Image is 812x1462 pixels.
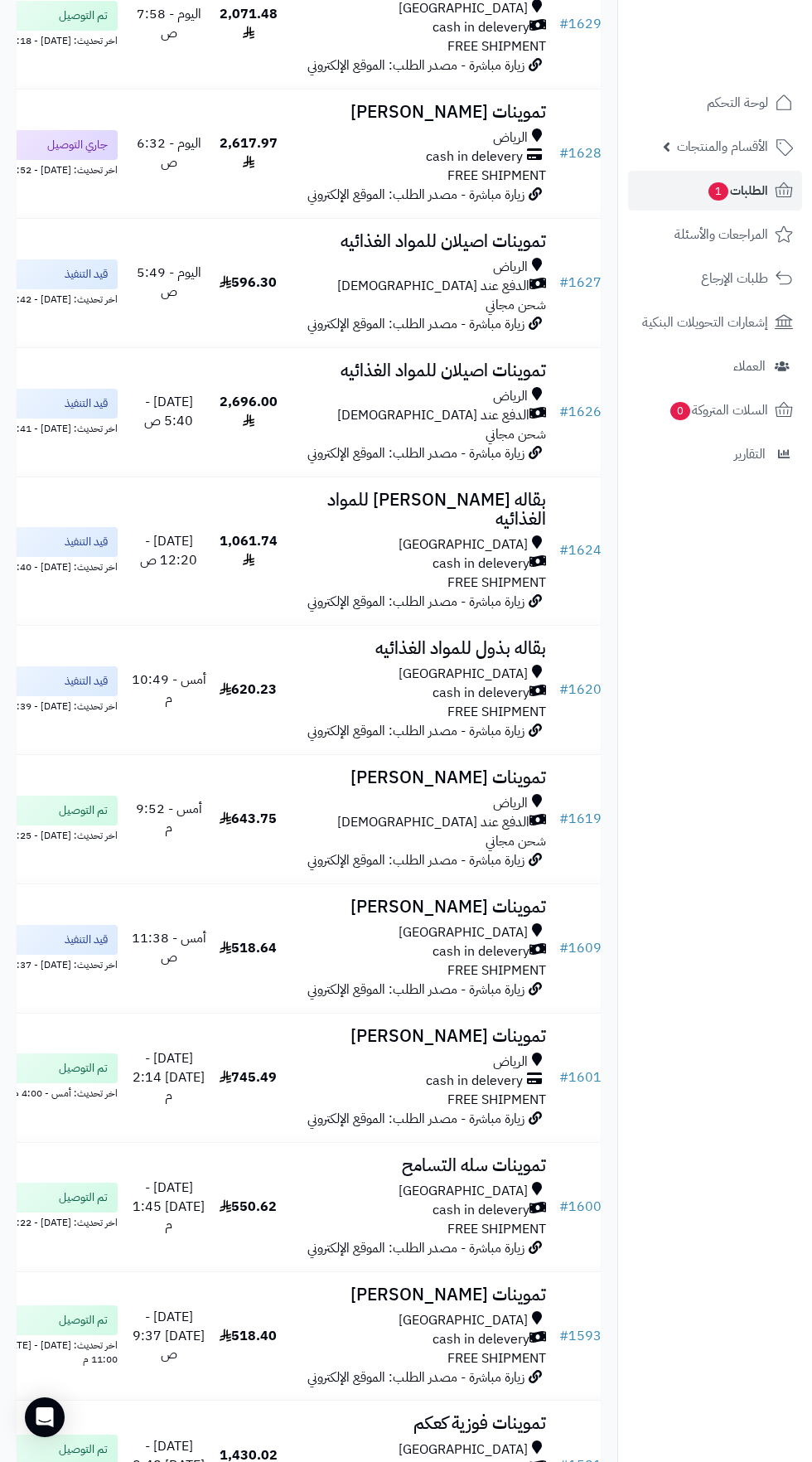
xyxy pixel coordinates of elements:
[486,424,546,444] span: شحن مجاني
[291,491,546,529] h3: بقاله [PERSON_NAME] للمواد الغذائيه
[559,1326,602,1346] a: #1593
[628,390,802,430] a: السلات المتروكة0
[426,148,523,167] span: cash in delevery
[307,721,524,741] span: زيارة مباشرة - مصدر الطلب: الموقع الإلكتروني
[699,41,796,76] img: logo-2.png
[291,639,546,658] h3: بقاله بذول للمواد الغذائيه
[399,1182,528,1201] span: [GEOGRAPHIC_DATA]
[559,1197,568,1217] span: #
[493,128,528,148] span: الرياض
[220,133,278,172] span: 2,617.97
[559,143,568,163] span: #
[493,387,528,406] span: الرياض
[486,831,546,851] span: شحن مجاني
[559,1067,602,1087] a: #1601
[559,273,568,293] span: #
[307,1238,524,1258] span: زيارة مباشرة - مصدر الطلب: الموقع الإلكتروني
[559,680,568,700] span: #
[59,1060,108,1077] span: تم التوصيل
[307,443,524,463] span: زيارة مباشرة - مصدر الطلب: الموقع الإلكتروني
[628,434,802,474] a: التقارير
[447,1090,546,1110] span: FREE SHIPMENT
[291,103,546,122] h3: تموينات [PERSON_NAME]
[559,273,602,293] a: #1627
[559,1197,602,1217] a: #1600
[559,680,602,700] a: #1620
[707,179,768,202] span: الطلبات
[307,56,524,75] span: زيارة مباشرة - مصدر الطلب: الموقع الإلكتروني
[307,850,524,870] span: زيارة مباشرة - مصدر الطلب: الموقع الإلكتروني
[559,402,568,422] span: #
[132,670,206,709] span: أمس - 10:49 م
[447,1219,546,1239] span: FREE SHIPMENT
[291,768,546,787] h3: تموينات [PERSON_NAME]
[447,573,546,593] span: FREE SHIPMENT
[140,531,197,570] span: [DATE] - 12:20 ص
[220,680,277,700] span: 620.23
[307,185,524,205] span: زيارة مباشرة - مصدر الطلب: الموقع الإلكتروني
[291,1027,546,1046] h3: تموينات [PERSON_NAME]
[65,534,108,550] span: قيد التنفيذ
[399,1311,528,1330] span: [GEOGRAPHIC_DATA]
[47,137,108,153] span: جاري التوصيل
[426,1072,523,1091] span: cash in delevery
[734,443,766,466] span: التقارير
[133,1307,205,1365] span: [DATE] - [DATE] 9:37 ص
[559,809,568,829] span: #
[25,1397,65,1437] div: Open Intercom Messenger
[493,258,528,277] span: الرياض
[559,938,602,958] a: #1609
[307,592,524,612] span: زيارة مباشرة - مصدر الطلب: الموقع الإلكتروني
[307,314,524,334] span: زيارة مباشرة - مصدر الطلب: الموقع الإلكتروني
[433,1201,529,1220] span: cash in delevery
[220,392,278,431] span: 2,696.00
[670,402,690,420] span: 0
[65,266,108,283] span: قيد التنفيذ
[65,932,108,948] span: قيد التنفيذ
[486,295,546,315] span: شحن مجاني
[628,215,802,254] a: المراجعات والأسئلة
[433,554,529,574] span: cash in delevery
[559,14,602,34] a: #1629
[628,83,802,123] a: لوحة التحكم
[559,540,602,560] a: #1624
[59,1189,108,1206] span: تم التوصيل
[220,1197,277,1217] span: 550.62
[399,1440,528,1460] span: [GEOGRAPHIC_DATA]
[433,1330,529,1349] span: cash in delevery
[65,395,108,412] span: قيد التنفيذ
[136,799,202,838] span: أمس - 9:52 م
[559,540,568,560] span: #
[220,1326,277,1346] span: 518.40
[132,928,206,967] span: أمس - 11:38 ص
[65,673,108,690] span: قيد التنفيذ
[669,399,768,422] span: السلات المتروكة
[559,1067,568,1087] span: #
[628,346,802,386] a: العملاء
[447,961,546,980] span: FREE SHIPMENT
[59,1441,108,1458] span: تم التوصيل
[220,938,277,958] span: 518.64
[399,665,528,684] span: [GEOGRAPHIC_DATA]
[447,166,546,186] span: FREE SHIPMENT
[733,355,766,378] span: العملاء
[133,1178,205,1236] span: [DATE] - [DATE] 1:45 م
[307,980,524,1000] span: زيارة مباشرة - مصدر الطلب: الموقع الإلكتروني
[59,7,108,24] span: تم التوصيل
[559,14,568,34] span: #
[399,923,528,942] span: [GEOGRAPHIC_DATA]
[559,938,568,958] span: #
[307,1368,524,1387] span: زيارة مباشرة - مصدر الطلب: الموقع الإلكتروني
[559,143,602,163] a: #1628
[642,311,768,334] span: إشعارات التحويلات البنكية
[307,1109,524,1129] span: زيارة مباشرة - مصدر الطلب: الموقع الإلكتروني
[493,794,528,813] span: الرياض
[628,303,802,342] a: إشعارات التحويلات البنكية
[137,4,201,43] span: اليوم - 7:58 ص
[220,4,278,43] span: 2,071.48
[220,1067,277,1087] span: 745.49
[220,273,277,293] span: 596.30
[628,259,802,298] a: طلبات الإرجاع
[707,91,768,114] span: لوحة التحكم
[133,1048,205,1106] span: [DATE] - [DATE] 2:14 م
